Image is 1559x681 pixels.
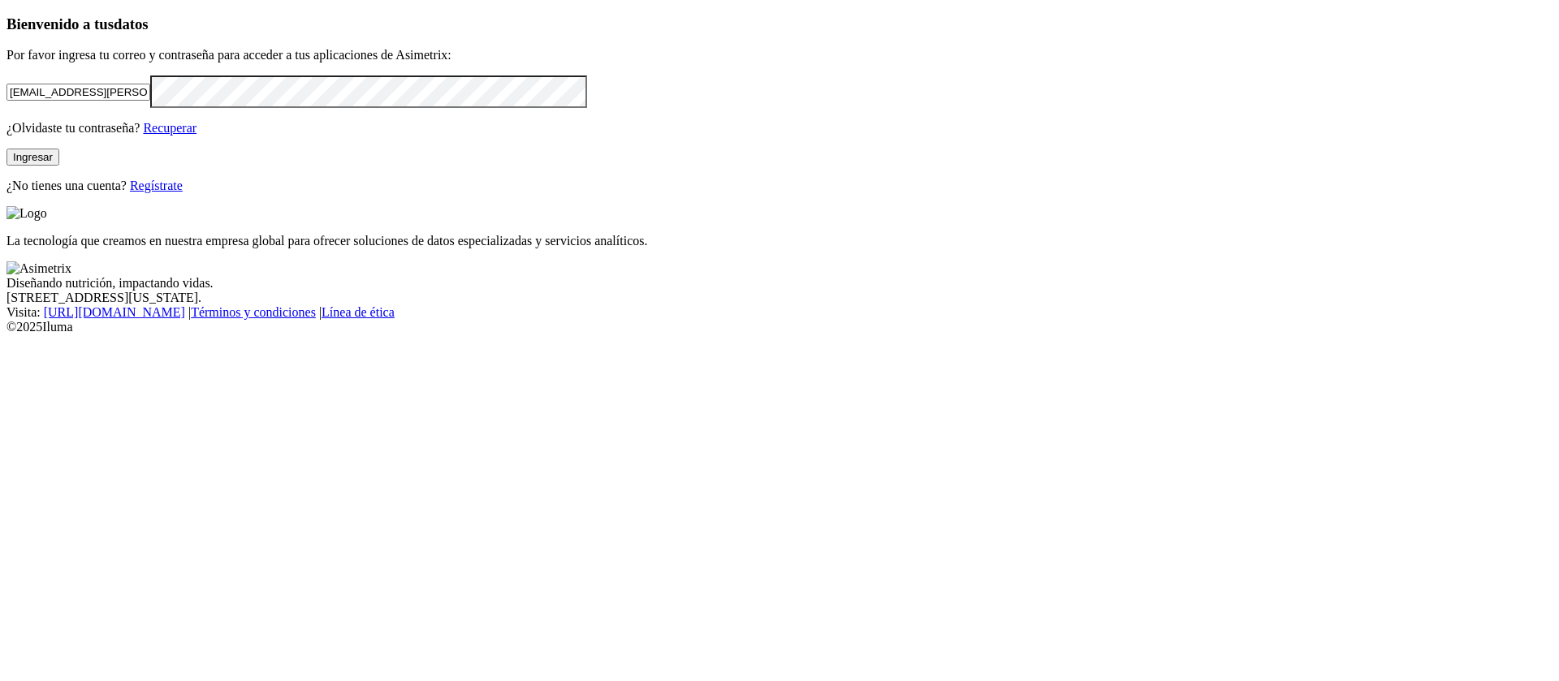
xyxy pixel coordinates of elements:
a: Recuperar [143,121,196,135]
span: datos [114,15,149,32]
div: [STREET_ADDRESS][US_STATE]. [6,291,1553,305]
div: Diseñando nutrición, impactando vidas. [6,276,1553,291]
img: Asimetrix [6,261,71,276]
img: Logo [6,206,47,221]
p: La tecnología que creamos en nuestra empresa global para ofrecer soluciones de datos especializad... [6,234,1553,248]
input: Tu correo [6,84,150,101]
a: Regístrate [130,179,183,192]
a: [URL][DOMAIN_NAME] [44,305,185,319]
a: Línea de ética [322,305,395,319]
div: Visita : | | [6,305,1553,320]
a: Términos y condiciones [191,305,316,319]
p: ¿No tienes una cuenta? [6,179,1553,193]
button: Ingresar [6,149,59,166]
h3: Bienvenido a tus [6,15,1553,33]
div: © 2025 Iluma [6,320,1553,334]
p: ¿Olvidaste tu contraseña? [6,121,1553,136]
p: Por favor ingresa tu correo y contraseña para acceder a tus aplicaciones de Asimetrix: [6,48,1553,62]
